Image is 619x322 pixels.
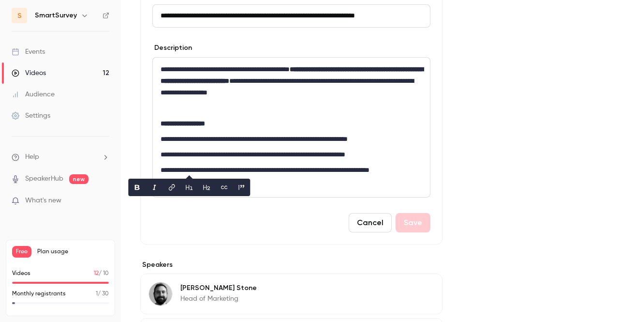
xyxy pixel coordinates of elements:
iframe: Noticeable Trigger [98,197,109,205]
div: editor [153,58,430,197]
span: S [17,11,22,21]
button: italic [147,180,162,195]
p: / 30 [96,290,109,298]
button: link [164,180,179,195]
p: Monthly registrants [12,290,66,298]
div: Videos [12,68,46,78]
span: new [69,174,88,184]
label: Description [152,43,192,53]
button: blockquote [234,180,249,195]
img: Neil Stone [149,282,172,306]
div: Audience [12,90,55,99]
div: Events [12,47,45,57]
label: Speakers [140,260,442,270]
span: Help [25,152,39,162]
p: Videos [12,269,30,278]
button: bold [129,180,145,195]
p: / 10 [94,269,109,278]
span: 1 [96,291,98,297]
li: help-dropdown-opener [12,152,109,162]
span: Plan usage [37,248,109,256]
section: description [152,57,430,198]
p: Head of Marketing [180,294,257,304]
span: Free [12,246,31,258]
div: Neil Stone[PERSON_NAME] StoneHead of Marketing [140,274,442,314]
span: 12 [94,271,99,276]
span: What's new [25,196,61,206]
p: [PERSON_NAME] Stone [180,283,257,293]
button: Cancel [349,213,392,232]
div: Settings [12,111,50,121]
h6: SmartSurvey [35,11,77,20]
a: SpeakerHub [25,174,63,184]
